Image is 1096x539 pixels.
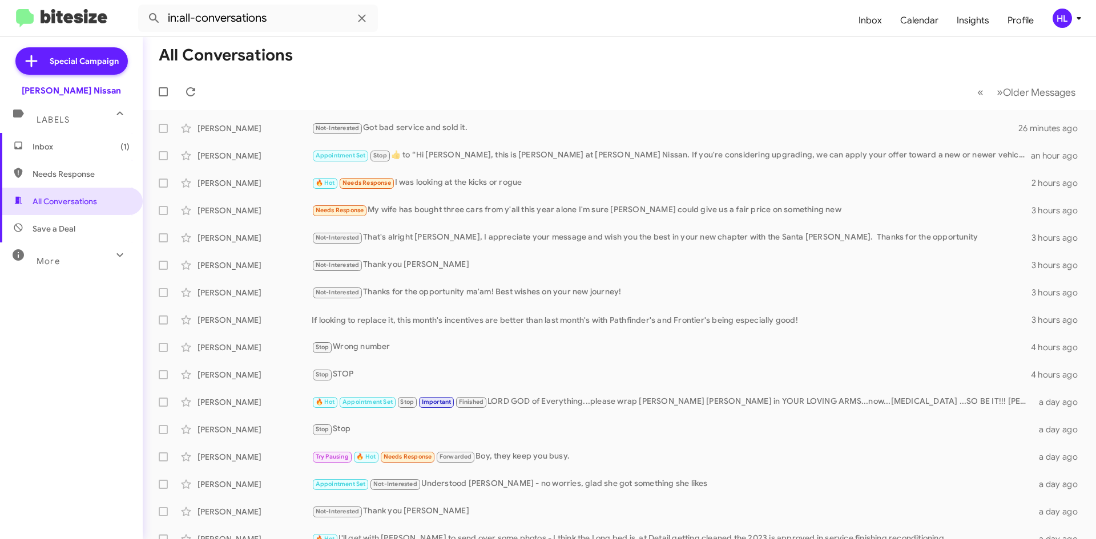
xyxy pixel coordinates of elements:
[1018,123,1087,134] div: 26 minutes ago
[1031,150,1087,161] div: an hour ago
[312,286,1031,299] div: Thanks for the opportunity ma'am! Best wishes on your new journey!
[33,223,75,234] span: Save a Deal
[316,261,360,269] span: Not-Interested
[198,287,312,298] div: [PERSON_NAME]
[198,506,312,517] div: [PERSON_NAME]
[1032,396,1087,408] div: a day ago
[312,450,1032,463] div: Boy, they keep you busy.
[37,115,70,125] span: Labels
[891,4,948,37] a: Calendar
[33,196,97,207] span: All Conversations
[1043,9,1083,28] button: HL
[1053,9,1072,28] div: HL
[15,47,128,75] a: Special Campaign
[316,508,360,515] span: Not-Interested
[316,124,360,132] span: Not-Interested
[400,398,414,406] span: Stop
[312,423,1032,436] div: Stop
[437,452,474,463] span: Forwarded
[373,152,387,159] span: Stop
[849,4,891,37] a: Inbox
[138,5,378,32] input: Search
[198,150,312,161] div: [PERSON_NAME]
[312,368,1031,381] div: STOP
[998,4,1043,37] a: Profile
[198,260,312,271] div: [PERSON_NAME]
[459,398,484,406] span: Finished
[977,85,984,99] span: «
[316,480,366,488] span: Appointment Set
[316,206,364,214] span: Needs Response
[312,149,1031,162] div: ​👍​ to “ Hi [PERSON_NAME], this is [PERSON_NAME] at [PERSON_NAME] Nissan. If you're considering u...
[316,343,329,351] span: Stop
[1032,479,1087,490] div: a day ago
[198,314,312,326] div: [PERSON_NAME]
[198,123,312,134] div: [PERSON_NAME]
[198,205,312,216] div: [PERSON_NAME]
[312,231,1031,244] div: That's alright [PERSON_NAME], I appreciate your message and wish you the best in your new chapter...
[1031,260,1087,271] div: 3 hours ago
[997,85,1003,99] span: »
[1031,314,1087,326] div: 3 hours ago
[159,46,293,64] h1: All Conversations
[50,55,119,67] span: Special Campaign
[422,398,452,406] span: Important
[312,314,1031,326] div: If looking to replace it, this month's incentives are better than last month's with Pathfinder's ...
[33,141,130,152] span: Inbox
[316,425,329,433] span: Stop
[312,395,1032,408] div: LORD GOD of Everything...please wrap [PERSON_NAME] [PERSON_NAME] in YOUR LOVING ARMS...now...[MED...
[316,289,360,296] span: Not-Interested
[384,453,432,460] span: Needs Response
[1032,451,1087,463] div: a day ago
[1031,177,1087,189] div: 2 hours ago
[316,234,360,241] span: Not-Interested
[1031,205,1087,216] div: 3 hours ago
[312,176,1031,189] div: I was looking at the kicks or rogue
[970,80,990,104] button: Previous
[312,258,1031,271] div: Thank you [PERSON_NAME]
[316,453,349,460] span: Try Pausing
[342,179,391,187] span: Needs Response
[373,480,417,488] span: Not-Interested
[312,341,1031,354] div: Wrong number
[312,505,1032,518] div: Thank you [PERSON_NAME]
[1032,506,1087,517] div: a day ago
[342,398,393,406] span: Appointment Set
[971,80,1082,104] nav: Page navigation example
[1003,86,1075,99] span: Older Messages
[1031,232,1087,244] div: 3 hours ago
[356,453,376,460] span: 🔥 Hot
[22,85,121,96] div: [PERSON_NAME] Nissan
[948,4,998,37] a: Insights
[198,177,312,189] div: [PERSON_NAME]
[316,152,366,159] span: Appointment Set
[990,80,1082,104] button: Next
[316,179,335,187] span: 🔥 Hot
[312,204,1031,217] div: My wife has bought three cars from y'all this year alone I'm sure [PERSON_NAME] could give us a f...
[198,232,312,244] div: [PERSON_NAME]
[1031,342,1087,353] div: 4 hours ago
[198,342,312,353] div: [PERSON_NAME]
[1031,369,1087,380] div: 4 hours ago
[312,121,1018,135] div: Got bad service and sold it.
[312,477,1032,491] div: Understood [PERSON_NAME] - no worries, glad she got something she likes
[198,424,312,435] div: [PERSON_NAME]
[1032,424,1087,435] div: a day ago
[316,371,329,378] span: Stop
[198,396,312,408] div: [PERSON_NAME]
[316,398,335,406] span: 🔥 Hot
[37,256,60,266] span: More
[120,141,130,152] span: (1)
[198,369,312,380] div: [PERSON_NAME]
[198,479,312,490] div: [PERSON_NAME]
[198,451,312,463] div: [PERSON_NAME]
[33,168,130,180] span: Needs Response
[1031,287,1087,298] div: 3 hours ago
